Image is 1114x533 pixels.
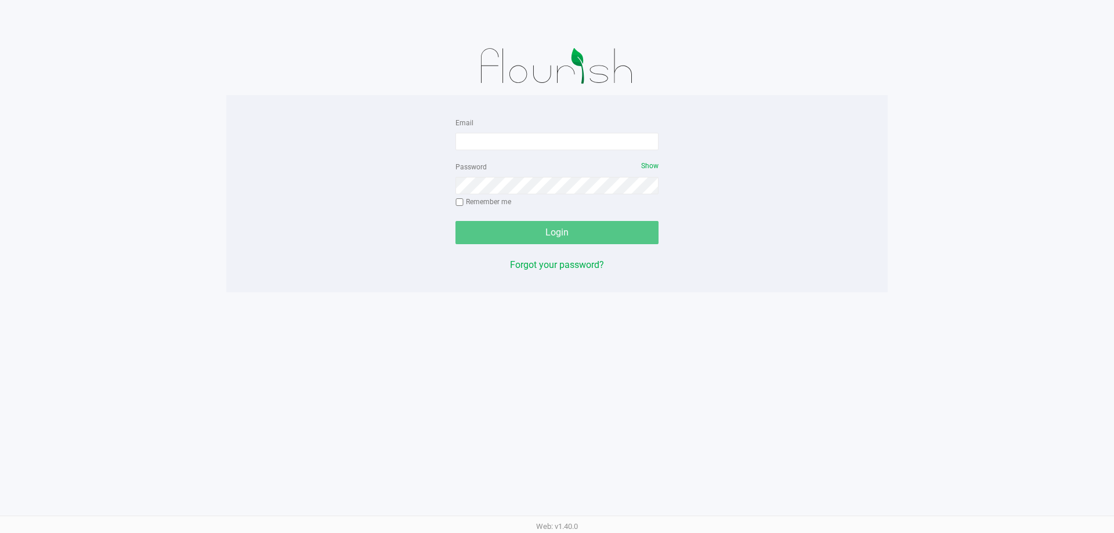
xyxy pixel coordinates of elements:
input: Remember me [455,198,464,206]
span: Web: v1.40.0 [536,522,578,531]
span: Show [641,162,659,170]
label: Remember me [455,197,511,207]
button: Forgot your password? [510,258,604,272]
label: Password [455,162,487,172]
label: Email [455,118,473,128]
